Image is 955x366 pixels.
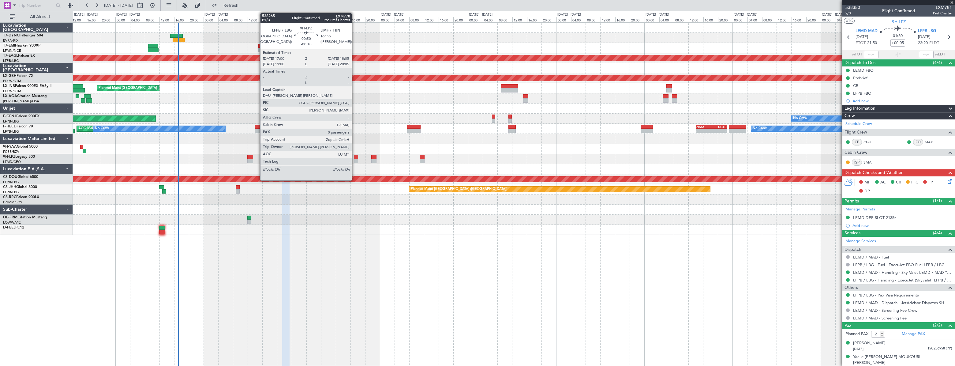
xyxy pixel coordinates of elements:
[3,155,35,159] a: 9H-LPZLegacy 500
[204,17,218,22] div: 00:00
[646,12,669,17] div: [DATE] - [DATE]
[3,195,16,199] span: CS-RRC
[3,226,24,229] a: D-FEELPC12
[218,17,233,22] div: 04:00
[78,124,143,133] div: AOG Maint Paris ([GEOGRAPHIC_DATA])
[262,17,277,22] div: 16:00
[853,292,919,298] a: LFPB / LBG - Pax Visa Requirements
[645,17,659,22] div: 00:00
[3,175,17,179] span: CS-DOU
[845,105,875,112] span: Leg Information
[483,17,498,22] div: 04:00
[3,44,40,47] a: T7-EMIHawker 900XP
[896,179,901,186] span: CR
[3,38,18,43] a: EVRA/RIX
[116,12,140,17] div: [DATE] - [DATE]
[918,28,936,34] span: LFPB LBG
[864,188,870,194] span: DP
[3,185,37,189] a: CS-JHHGlobal 6000
[845,112,855,119] span: Crew
[718,17,733,22] div: 20:00
[3,160,21,164] a: LFMD/CEQ
[853,270,952,275] a: LEMD / MAD - Handling - Sky Valet LEMD / MAD **MY HANDLING**
[933,11,952,16] span: Pref Charter
[856,40,866,46] span: ETOT
[864,51,878,58] input: --:--
[293,129,310,133] div: -
[845,11,860,16] span: 2/3
[71,17,86,22] div: 12:00
[845,4,860,11] span: 538350
[3,220,21,225] a: LOWW/VIE
[845,238,876,244] a: Manage Services
[777,17,792,22] div: 12:00
[380,17,395,22] div: 00:00
[933,198,942,204] span: (1/1)
[275,129,292,133] div: -
[3,94,17,98] span: LX-AOA
[381,12,404,17] div: [DATE] - [DATE]
[115,17,130,22] div: 00:00
[711,129,726,133] div: -
[512,17,527,22] div: 12:00
[845,149,867,156] span: Cabin Crew
[218,3,244,8] span: Refresh
[845,206,875,213] a: Manage Permits
[209,1,246,10] button: Refresh
[929,40,939,46] span: ELDT
[439,17,453,22] div: 16:00
[852,223,952,228] div: Add new
[853,354,952,366] div: Yaelle [PERSON_NAME] MOUKOURI [PERSON_NAME]
[3,54,18,58] span: T7-EAGL
[845,230,860,237] span: Services
[696,129,711,133] div: -
[3,44,15,47] span: T7-EMI
[601,17,615,22] div: 12:00
[527,17,542,22] div: 16:00
[845,59,875,66] span: Dispatch To-Dos
[933,4,952,11] span: LXM781
[902,331,925,337] a: Manage PAX
[845,284,858,291] span: Others
[189,17,204,22] div: 20:00
[3,94,47,98] a: LX-AOACitation Mustang
[3,115,39,118] a: F-GPNJFalcon 900EX
[453,17,468,22] div: 20:00
[853,340,886,346] div: [PERSON_NAME]
[74,12,98,17] div: [DATE] - [DATE]
[845,322,851,329] span: Pax
[747,17,762,22] div: 04:00
[3,34,17,37] span: T7-DYN
[822,12,845,17] div: [DATE] - [DATE]
[615,17,630,22] div: 16:00
[933,230,942,236] span: (4/4)
[3,190,19,194] a: LFPB/LBG
[3,149,19,154] a: FCBB/BZV
[99,84,157,93] div: Planned Maint [GEOGRAPHIC_DATA]
[95,124,109,133] div: No Crew
[16,15,65,19] span: All Aircraft
[853,91,871,96] div: LFPB FBO
[928,179,933,186] span: FP
[864,179,870,186] span: MF
[867,40,877,46] span: 21:50
[674,17,689,22] div: 08:00
[863,160,877,165] a: SMA
[845,246,861,253] span: Dispatch
[306,17,321,22] div: 04:00
[321,17,336,22] div: 08:00
[918,40,928,46] span: 23:20
[689,17,703,22] div: 12:00
[863,139,877,145] a: CGU
[734,12,757,17] div: [DATE] - [DATE]
[852,139,862,145] div: CP
[845,331,868,337] label: Planned PAX
[853,277,952,283] a: LFPB / LBG - Handling - ExecuJet (Skyvalet) LFPB / LBG
[3,54,35,58] a: T7-EAGLFalcon 8X
[292,17,306,22] div: 00:00
[3,99,39,104] a: [PERSON_NAME]/QSA
[856,28,878,34] span: LEMD MAD
[174,17,189,22] div: 16:00
[557,12,581,17] div: [DATE] - [DATE]
[571,17,586,22] div: 04:00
